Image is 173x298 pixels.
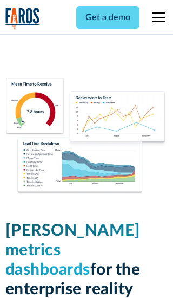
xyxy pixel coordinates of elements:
[5,223,141,278] span: [PERSON_NAME] metrics dashboards
[5,8,40,30] a: home
[5,8,40,30] img: Logo of the analytics and reporting company Faros.
[146,4,168,30] div: menu
[5,78,168,195] img: Dora Metrics Dashboard
[76,6,139,29] a: Get a demo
